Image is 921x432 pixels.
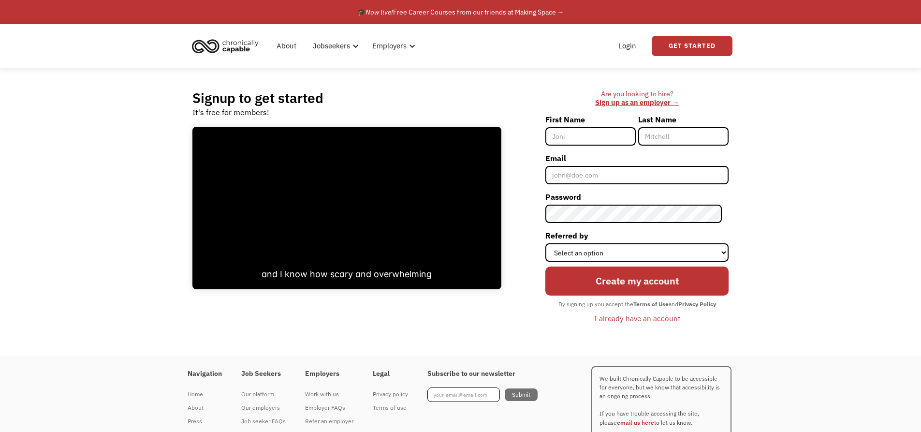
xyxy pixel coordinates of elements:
[192,106,269,118] div: It's free for members!
[188,402,222,414] div: About
[373,388,408,400] div: Privacy policy
[617,419,654,426] a: email us here
[638,127,729,146] input: Mitchell
[545,267,729,296] input: Create my account
[189,35,266,57] a: home
[595,98,679,107] a: Sign up as an employer →
[188,387,222,401] a: Home
[373,387,408,401] a: Privacy policy
[613,30,642,61] a: Login
[241,415,286,428] a: Job seeker FAQs
[638,112,729,127] label: Last Name
[305,416,353,427] div: Refer an employer
[313,40,350,52] div: Jobseekers
[652,36,732,56] a: Get Started
[372,40,407,52] div: Employers
[366,30,418,61] div: Employers
[545,112,729,327] form: Member-Signup-Form
[545,228,729,243] label: Referred by
[427,370,538,378] h4: Subscribe to our newsletter
[545,112,636,127] label: First Name
[241,387,286,401] a: Our platform
[357,6,564,18] div: 🎓 Free Career Courses from our friends at Making Space →
[188,388,222,400] div: Home
[305,401,353,415] a: Employer FAQs
[373,402,408,414] div: Terms of use
[305,402,353,414] div: Employer FAQs
[594,313,680,324] div: I already have an account
[545,89,729,107] div: Are you looking to hire? ‍
[505,388,538,401] input: Submit
[373,401,408,415] a: Terms of use
[241,388,286,400] div: Our platform
[188,401,222,415] a: About
[427,387,538,402] form: Footer Newsletter
[241,401,286,415] a: Our employers
[241,416,286,427] div: Job seeker FAQs
[427,387,500,402] input: your-email@email.com
[365,8,393,16] em: Now live!
[188,370,222,378] h4: Navigation
[633,300,669,308] strong: Terms of Use
[305,387,353,401] a: Work with us
[678,300,716,308] strong: Privacy Policy
[545,189,729,205] label: Password
[305,388,353,400] div: Work with us
[554,298,721,311] div: By signing up you accept the and
[271,30,302,61] a: About
[545,127,636,146] input: Joni
[307,30,362,61] div: Jobseekers
[587,310,687,327] a: I already have an account
[241,402,286,414] div: Our employers
[188,416,222,427] div: Press
[305,415,353,428] a: Refer an employer
[545,150,729,166] label: Email
[188,415,222,428] a: Press
[545,166,729,184] input: john@doe.com
[189,35,262,57] img: Chronically Capable logo
[241,370,286,378] h4: Job Seekers
[192,89,323,106] h2: Signup to get started
[305,370,353,378] h4: Employers
[373,370,408,378] h4: Legal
